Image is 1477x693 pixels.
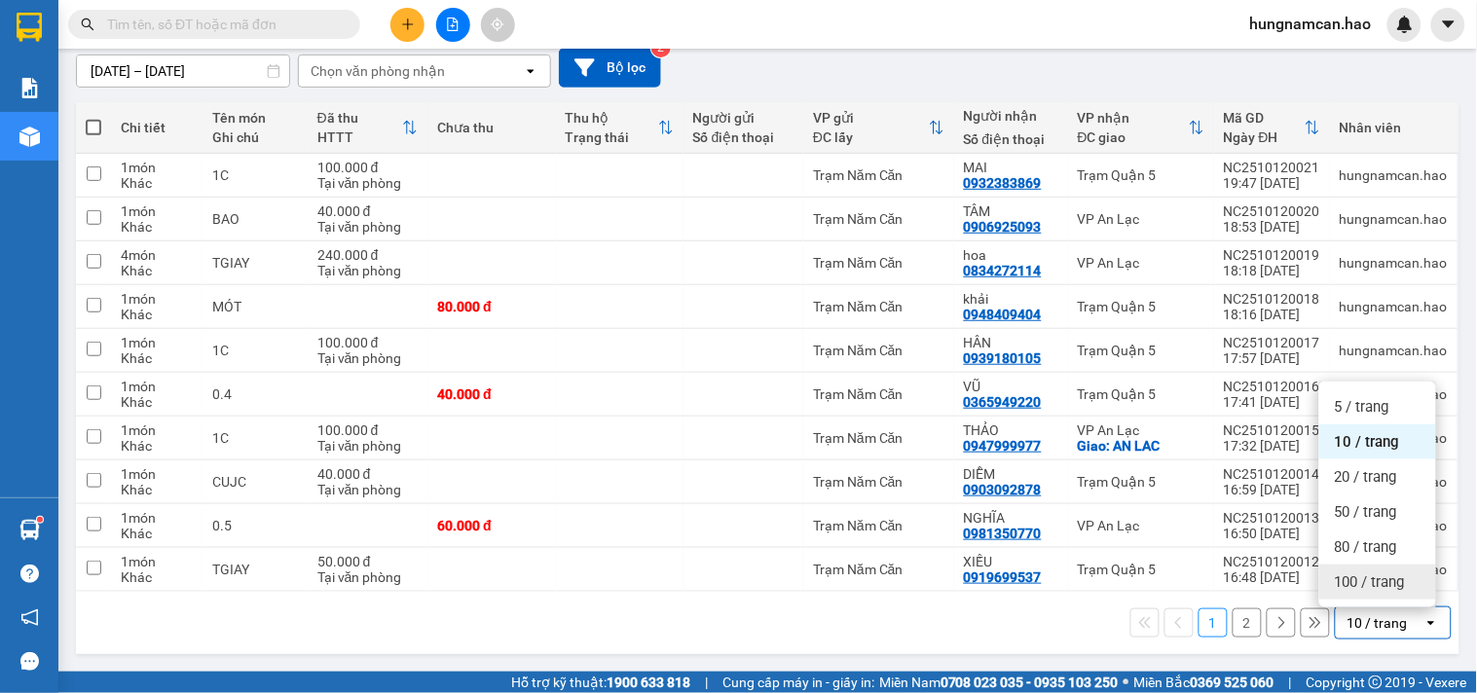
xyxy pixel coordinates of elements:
[693,129,794,145] div: Số điện thoại
[964,160,1058,175] div: MAI
[212,518,298,533] div: 0.5
[212,474,298,490] div: CUJC
[1078,474,1204,490] div: Trạm Quận 5
[813,343,944,358] div: Trạm Năm Căn
[317,554,418,569] div: 50.000 đ
[1319,382,1436,607] ul: Menu
[1335,432,1400,452] span: 10 / trang
[437,386,545,402] div: 40.000 đ
[964,108,1058,124] div: Người nhận
[1224,247,1320,263] div: NC2510120019
[212,343,298,358] div: 1C
[813,430,944,446] div: Trạm Năm Căn
[212,299,298,314] div: MÓT
[1078,562,1204,577] div: Trạm Quận 5
[20,608,39,627] span: notification
[317,160,418,175] div: 100.000 đ
[1224,510,1320,526] div: NC2510120013
[121,438,193,454] div: Khác
[81,18,94,31] span: search
[1396,16,1414,33] img: icon-new-feature
[1224,129,1305,145] div: Ngày ĐH
[1235,12,1387,36] span: hungnamcan.hao
[446,18,460,31] span: file-add
[964,482,1042,497] div: 0903092878
[813,129,929,145] div: ĐC lấy
[566,110,658,126] div: Thu hộ
[317,219,418,235] div: Tại văn phòng
[24,141,270,173] b: GỬI : Trạm Năm Căn
[813,299,944,314] div: Trạm Năm Căn
[705,672,708,693] span: |
[803,102,954,154] th: Toggle SortBy
[1340,299,1448,314] div: hungnamcan.hao
[121,247,193,263] div: 4 món
[317,482,418,497] div: Tại văn phòng
[437,120,545,135] div: Chưa thu
[491,18,504,31] span: aim
[722,672,874,693] span: Cung cấp máy in - giấy in:
[964,466,1058,482] div: DIỄM
[1335,502,1397,522] span: 50 / trang
[1078,299,1204,314] div: Trạm Quận 5
[1224,203,1320,219] div: NC2510120020
[317,569,418,585] div: Tại văn phòng
[1224,554,1320,569] div: NC2510120012
[1224,569,1320,585] div: 16:48 [DATE]
[523,63,538,79] svg: open
[121,175,193,191] div: Khác
[1335,537,1397,557] span: 80 / trang
[77,55,289,87] input: Select a date range.
[964,291,1058,307] div: khải
[121,422,193,438] div: 1 món
[1335,572,1405,592] span: 100 / trang
[964,350,1042,366] div: 0939180105
[1224,350,1320,366] div: 17:57 [DATE]
[19,78,40,98] img: solution-icon
[19,520,40,540] img: warehouse-icon
[1068,102,1214,154] th: Toggle SortBy
[121,219,193,235] div: Khác
[1224,291,1320,307] div: NC2510120018
[1224,526,1320,541] div: 16:50 [DATE]
[121,379,193,394] div: 1 món
[1431,8,1465,42] button: caret-down
[964,203,1058,219] div: TÂM
[121,350,193,366] div: Khác
[964,510,1058,526] div: NGHĨA
[964,175,1042,191] div: 0932383869
[813,167,944,183] div: Trạm Năm Căn
[182,48,814,72] li: 26 Phó Cơ Điều, Phường 12
[121,335,193,350] div: 1 món
[813,386,944,402] div: Trạm Năm Căn
[1078,386,1204,402] div: Trạm Quận 5
[964,438,1042,454] div: 0947999977
[1199,608,1228,638] button: 1
[212,129,298,145] div: Ghi chú
[1078,518,1204,533] div: VP An Lạc
[964,554,1058,569] div: XIẾU
[121,263,193,278] div: Khác
[1340,211,1448,227] div: hungnamcan.hao
[317,129,402,145] div: HTTT
[212,562,298,577] div: TGIAY
[1224,110,1305,126] div: Mã GD
[317,175,418,191] div: Tại văn phòng
[1224,263,1320,278] div: 18:18 [DATE]
[212,430,298,446] div: 1C
[121,466,193,482] div: 1 món
[964,422,1058,438] div: THẢO
[436,8,470,42] button: file-add
[1423,615,1439,631] svg: open
[964,379,1058,394] div: VŨ
[20,565,39,583] span: question-circle
[401,18,415,31] span: plus
[1224,482,1320,497] div: 16:59 [DATE]
[1078,110,1189,126] div: VP nhận
[964,131,1058,147] div: Số điện thoại
[1224,160,1320,175] div: NC2510120021
[121,526,193,541] div: Khác
[566,129,658,145] div: Trạng thái
[317,110,402,126] div: Đã thu
[317,466,418,482] div: 40.000 đ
